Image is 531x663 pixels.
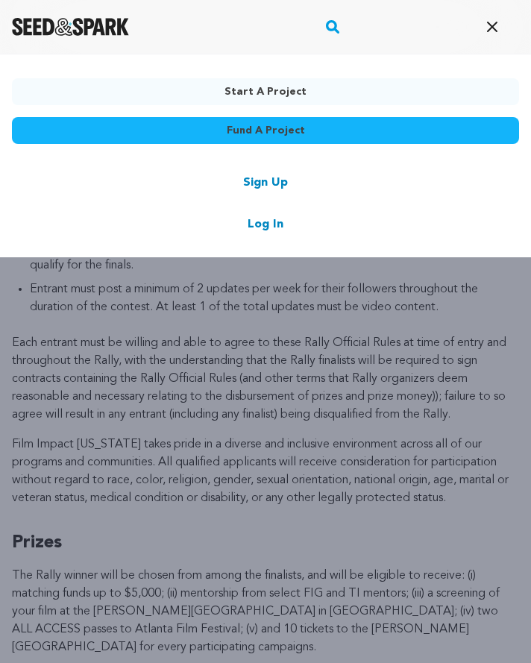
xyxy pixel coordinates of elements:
img: Seed&Spark Logo Dark Mode [12,18,129,36]
a: Start a project [12,78,519,105]
a: Seed&Spark Homepage [12,18,129,36]
a: Sign Up [243,174,288,192]
a: Fund a project [12,117,519,144]
a: Log In [248,216,283,233]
